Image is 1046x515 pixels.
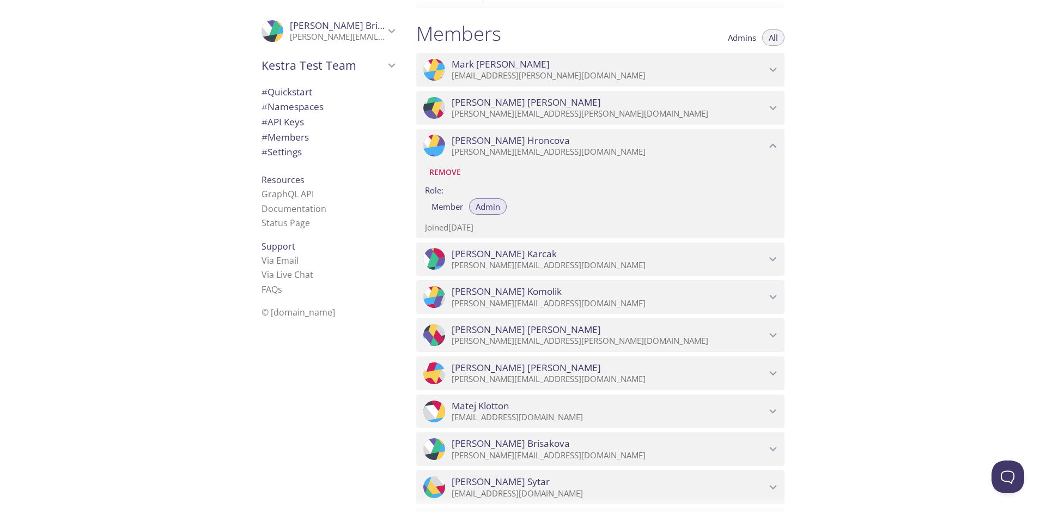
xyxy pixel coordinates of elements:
[261,58,385,73] span: Kestra Test Team
[416,91,784,125] div: Maurie Wiswell
[416,129,784,163] div: Ingrid Hroncova
[452,488,766,499] p: [EMAIL_ADDRESS][DOMAIN_NAME]
[416,243,784,276] div: Michal Karcak
[416,470,784,504] div: Yurii Sytar
[416,395,784,428] div: Matej Klotton
[452,438,570,450] span: [PERSON_NAME] Brisakova
[261,217,310,229] a: Status Page
[261,283,282,295] a: FAQ
[425,163,465,181] button: Remove
[253,130,403,145] div: Members
[452,70,766,81] p: [EMAIL_ADDRESS][PERSON_NAME][DOMAIN_NAME]
[261,100,267,113] span: #
[416,432,784,466] div: Silvia Brisakova
[452,260,766,271] p: [PERSON_NAME][EMAIL_ADDRESS][DOMAIN_NAME]
[261,131,267,143] span: #
[261,188,314,200] a: GraphQL API
[469,198,507,215] button: Admin
[253,13,403,49] div: Silvia Brisakova
[416,356,784,390] div: Ladislav Lucivjansky
[452,374,766,385] p: [PERSON_NAME][EMAIL_ADDRESS][DOMAIN_NAME]
[416,53,784,87] div: Mark Moore
[261,146,302,158] span: Settings
[425,181,776,197] label: Role:
[253,51,403,80] div: Kestra Test Team
[290,32,385,43] p: [PERSON_NAME][EMAIL_ADDRESS][DOMAIN_NAME]
[278,283,282,295] span: s
[416,280,784,314] div: David Komolik
[261,269,313,281] a: Via Live Chat
[452,96,601,108] span: [PERSON_NAME] [PERSON_NAME]
[416,318,784,352] div: Jeff Boschee
[452,135,570,147] span: [PERSON_NAME] Hroncova
[452,147,766,157] p: [PERSON_NAME][EMAIL_ADDRESS][DOMAIN_NAME]
[261,146,267,158] span: #
[261,203,326,215] a: Documentation
[253,99,403,114] div: Namespaces
[425,222,776,233] p: Joined [DATE]
[452,400,509,412] span: Matej Klotton
[452,248,557,260] span: [PERSON_NAME] Karcak
[261,86,312,98] span: Quickstart
[261,255,299,266] a: Via Email
[261,240,295,252] span: Support
[452,286,562,298] span: [PERSON_NAME] Komolik
[762,29,784,46] button: All
[452,412,766,423] p: [EMAIL_ADDRESS][DOMAIN_NAME]
[416,21,501,46] h1: Members
[261,86,267,98] span: #
[253,114,403,130] div: API Keys
[452,476,550,488] span: [PERSON_NAME] Sytar
[452,336,766,347] p: [PERSON_NAME][EMAIL_ADDRESS][PERSON_NAME][DOMAIN_NAME]
[261,174,305,186] span: Resources
[261,116,267,128] span: #
[429,166,461,179] span: Remove
[253,144,403,160] div: Team Settings
[261,306,335,318] span: © [DOMAIN_NAME]
[452,108,766,119] p: [PERSON_NAME][EMAIL_ADDRESS][PERSON_NAME][DOMAIN_NAME]
[452,450,766,461] p: [PERSON_NAME][EMAIL_ADDRESS][DOMAIN_NAME]
[261,116,304,128] span: API Keys
[452,298,766,309] p: [PERSON_NAME][EMAIL_ADDRESS][DOMAIN_NAME]
[425,198,470,215] button: Member
[261,131,309,143] span: Members
[290,19,408,32] span: [PERSON_NAME] Brisakova
[261,100,324,113] span: Namespaces
[253,84,403,100] div: Quickstart
[721,29,763,46] button: Admins
[452,362,601,374] span: [PERSON_NAME] [PERSON_NAME]
[452,324,601,336] span: [PERSON_NAME] [PERSON_NAME]
[452,58,550,70] span: Mark [PERSON_NAME]
[992,461,1024,493] iframe: Help Scout Beacon - Open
